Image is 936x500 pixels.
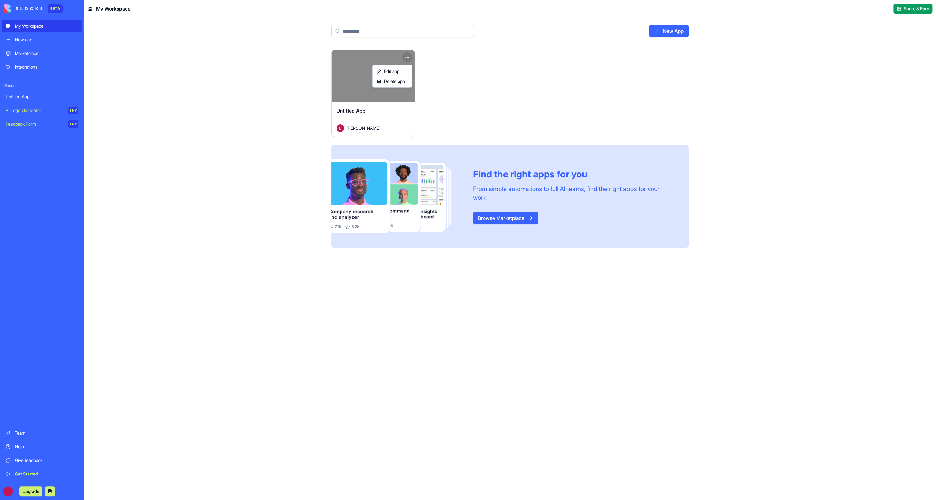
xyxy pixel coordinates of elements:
span: Delete app [384,78,405,84]
div: TRY [68,120,78,128]
span: Edit app [384,68,399,74]
div: TRY [68,107,78,114]
div: Feedback Form [6,121,64,127]
div: Untitled App [6,94,78,100]
div: AI Logo Generator [6,107,64,114]
span: Recent [2,83,82,88]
